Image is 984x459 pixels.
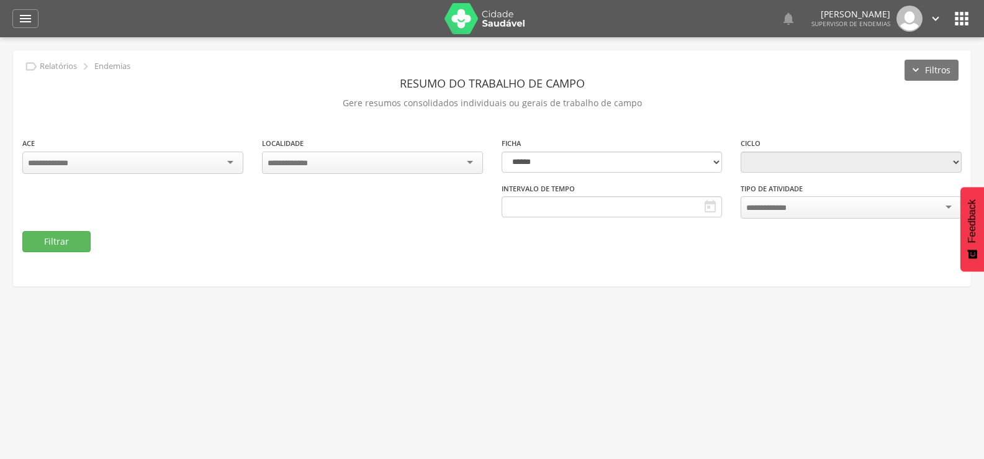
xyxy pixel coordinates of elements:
[741,139,761,148] label: Ciclo
[502,184,575,194] label: Intervalo de Tempo
[811,19,890,28] span: Supervisor de Endemias
[929,6,942,32] a: 
[22,139,35,148] label: ACE
[94,61,130,71] p: Endemias
[967,199,978,243] span: Feedback
[781,6,796,32] a: 
[24,60,38,73] i: 
[960,187,984,271] button: Feedback - Mostrar pesquisa
[781,11,796,26] i: 
[22,94,962,112] p: Gere resumos consolidados individuais ou gerais de trabalho de campo
[929,12,942,25] i: 
[22,231,91,252] button: Filtrar
[741,184,803,194] label: Tipo de Atividade
[40,61,77,71] p: Relatórios
[12,9,38,28] a: 
[262,139,304,148] label: Localidade
[952,9,972,29] i: 
[905,60,959,81] button: Filtros
[79,60,93,73] i: 
[703,199,718,214] i: 
[22,72,962,94] header: Resumo do Trabalho de Campo
[811,10,890,19] p: [PERSON_NAME]
[18,11,33,26] i: 
[502,139,521,148] label: Ficha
